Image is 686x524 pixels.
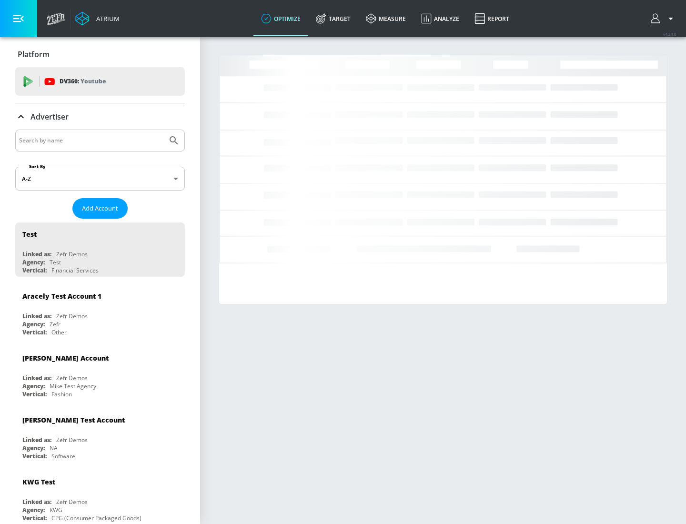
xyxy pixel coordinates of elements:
span: Add Account [82,203,118,214]
a: Atrium [75,11,120,26]
div: [PERSON_NAME] Test AccountLinked as:Zefr DemosAgency:NAVertical:Software [15,408,185,463]
div: Linked as: [22,374,51,382]
div: Vertical: [22,266,47,274]
div: Test [22,230,37,239]
div: [PERSON_NAME] Test Account [22,415,125,424]
div: NA [50,444,58,452]
div: Fashion [51,390,72,398]
div: Test [50,258,61,266]
div: Linked as: [22,436,51,444]
a: Target [308,1,358,36]
p: Advertiser [30,111,69,122]
div: Vertical: [22,390,47,398]
div: Vertical: [22,328,47,336]
div: Zefr Demos [56,436,88,444]
a: Report [467,1,517,36]
div: Aracely Test Account 1Linked as:Zefr DemosAgency:ZefrVertical:Other [15,284,185,339]
a: measure [358,1,414,36]
div: [PERSON_NAME] AccountLinked as:Zefr DemosAgency:Mike Test AgencyVertical:Fashion [15,346,185,401]
div: TestLinked as:Zefr DemosAgency:TestVertical:Financial Services [15,222,185,277]
a: optimize [253,1,308,36]
div: DV360: Youtube [15,67,185,96]
div: Linked as: [22,250,51,258]
div: Agency: [22,506,45,514]
button: Add Account [72,198,128,219]
div: Zefr Demos [56,312,88,320]
div: Aracely Test Account 1 [22,292,101,301]
div: Linked as: [22,312,51,320]
p: DV360: [60,76,106,87]
div: Software [51,452,75,460]
label: Sort By [27,163,48,170]
div: A-Z [15,167,185,191]
div: Atrium [92,14,120,23]
span: v 4.24.0 [663,31,676,37]
div: KWG [50,506,62,514]
div: Mike Test Agency [50,382,96,390]
div: Advertiser [15,103,185,130]
a: Analyze [414,1,467,36]
div: Zefr Demos [56,250,88,258]
div: Zefr Demos [56,498,88,506]
div: Agency: [22,320,45,328]
div: [PERSON_NAME] Account [22,353,109,363]
p: Youtube [81,76,106,86]
div: Vertical: [22,452,47,460]
div: Linked as: [22,498,51,506]
div: Zefr Demos [56,374,88,382]
div: Other [51,328,67,336]
div: Financial Services [51,266,99,274]
div: KWG Test [22,477,55,486]
input: Search by name [19,134,163,147]
div: CPG (Consumer Packaged Goods) [51,514,141,522]
div: Agency: [22,444,45,452]
div: Agency: [22,382,45,390]
div: Platform [15,41,185,68]
div: Agency: [22,258,45,266]
p: Platform [18,49,50,60]
div: Zefr [50,320,61,328]
div: Vertical: [22,514,47,522]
